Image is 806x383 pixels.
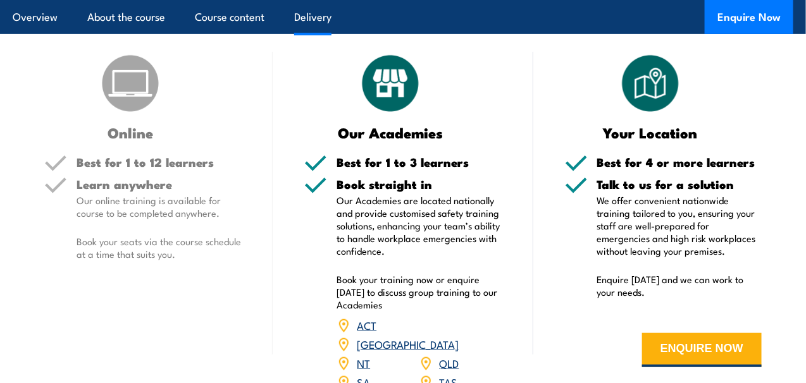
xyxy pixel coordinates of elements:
[337,273,501,311] p: Book your training now or enquire [DATE] to discuss group training to our Academies
[565,125,736,140] h3: Your Location
[597,273,762,298] p: Enquire [DATE] and we can work to your needs.
[44,125,216,140] h3: Online
[597,194,762,257] p: We offer convenient nationwide training tailored to you, ensuring your staff are well-prepared fo...
[304,125,476,140] h3: Our Academies
[77,235,241,260] p: Book your seats via the course schedule at a time that suits you.
[357,336,459,351] a: [GEOGRAPHIC_DATA]
[77,194,241,219] p: Our online training is available for course to be completed anywhere.
[77,156,241,168] h5: Best for 1 to 12 learners
[597,156,762,168] h5: Best for 4 or more learners
[337,156,501,168] h5: Best for 1 to 3 learners
[337,178,501,190] h5: Book straight in
[337,194,501,257] p: Our Academies are located nationally and provide customised safety training solutions, enhancing ...
[597,178,762,190] h5: Talk to us for a solution
[357,355,370,370] a: NT
[357,317,376,332] a: ACT
[439,355,459,370] a: QLD
[642,333,762,367] button: ENQUIRE NOW
[77,178,241,190] h5: Learn anywhere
